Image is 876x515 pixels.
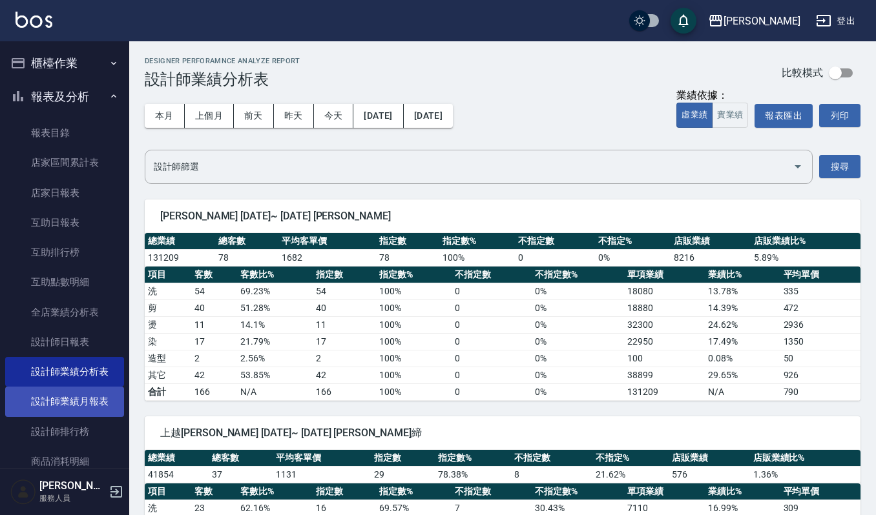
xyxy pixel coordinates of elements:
td: 0 [452,350,532,367]
td: 剪 [145,299,191,316]
div: 業績依據： [676,89,748,103]
td: 0 % [595,249,671,266]
td: 335 [780,283,860,299]
td: 0 % [532,316,624,333]
td: 42 [191,367,238,383]
td: 0 [515,249,595,266]
th: 單項業績 [624,483,704,500]
th: 總業績 [145,233,215,250]
td: 166 [313,383,376,400]
td: 100 % [376,299,452,316]
th: 平均單價 [780,483,860,500]
td: 100 % [376,316,452,333]
div: [PERSON_NAME] [724,13,800,29]
th: 客數比% [237,267,313,283]
th: 指定數 [313,267,376,283]
th: 指定數 [371,450,435,467]
th: 總客數 [209,450,273,467]
td: 染 [145,333,191,350]
td: 100 % [439,249,515,266]
a: 互助排行榜 [5,237,124,267]
td: 0 % [532,333,624,350]
td: 18880 [624,299,704,316]
a: 設計師排行榜 [5,417,124,447]
td: 17.49 % [705,333,780,350]
td: 17 [313,333,376,350]
td: 0 % [532,299,624,316]
td: 13.78 % [705,283,780,299]
td: 40 [191,299,238,316]
td: 造型 [145,350,191,367]
th: 業績比% [705,267,780,283]
td: 0 [452,367,532,383]
button: 本月 [145,104,185,128]
th: 店販業績 [671,233,751,250]
td: 2 [313,350,376,367]
a: 互助點數明細 [5,267,124,297]
th: 不指定數 [515,233,595,250]
button: 櫃檯作業 [5,46,124,80]
button: 虛業績 [676,103,713,128]
button: 搜尋 [819,155,860,179]
p: 服務人員 [39,492,105,504]
td: 0 % [532,283,624,299]
td: 5.89 % [751,249,860,266]
th: 平均客單價 [278,233,376,250]
a: 設計師業績分析表 [5,357,124,387]
button: 今天 [314,104,354,128]
button: [PERSON_NAME] [703,8,806,34]
a: 設計師日報表 [5,327,124,357]
td: 54 [191,283,238,299]
td: 0 [452,333,532,350]
th: 不指定% [592,450,669,467]
p: 比較模式 [782,66,823,79]
td: 1350 [780,333,860,350]
th: 店販業績 [669,450,750,467]
img: Logo [16,12,52,28]
table: a dense table [145,267,860,401]
button: 報表及分析 [5,80,124,114]
td: 0 [452,283,532,299]
td: 14.39 % [705,299,780,316]
button: 報表匯出 [755,104,813,128]
a: 店家日報表 [5,178,124,208]
td: 38899 [624,367,704,383]
td: 2.56 % [237,350,313,367]
th: 客數 [191,483,238,500]
td: 100 % [376,350,452,367]
th: 指定數 [376,233,439,250]
th: 不指定數 [452,483,532,500]
td: 100 [624,350,704,367]
th: 不指定數% [532,267,624,283]
td: 29.65 % [705,367,780,383]
span: 上越[PERSON_NAME] [DATE]~ [DATE] [PERSON_NAME]締 [160,427,845,439]
td: 42 [313,367,376,383]
td: 0 % [532,350,624,367]
td: 0 [452,316,532,333]
button: [DATE] [404,104,453,128]
th: 店販業績比% [751,233,860,250]
td: 50 [780,350,860,367]
td: 14.1 % [237,316,313,333]
td: 54 [313,283,376,299]
td: N/A [705,383,780,400]
td: 41854 [145,466,209,483]
table: a dense table [145,233,860,267]
th: 客數比% [237,483,313,500]
td: 21.62 % [592,466,669,483]
th: 客數 [191,267,238,283]
a: 全店業績分析表 [5,298,124,327]
h3: 設計師業績分析表 [145,70,300,88]
th: 項目 [145,267,191,283]
button: [DATE] [353,104,403,128]
button: 前天 [234,104,274,128]
td: 洗 [145,283,191,299]
td: 790 [780,383,860,400]
th: 不指定數 [452,267,532,283]
th: 指定數% [439,233,515,250]
td: 24.62 % [705,316,780,333]
th: 單項業績 [624,267,704,283]
td: 8 [511,466,592,483]
button: 列印 [819,104,860,127]
th: 指定數% [435,450,511,467]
